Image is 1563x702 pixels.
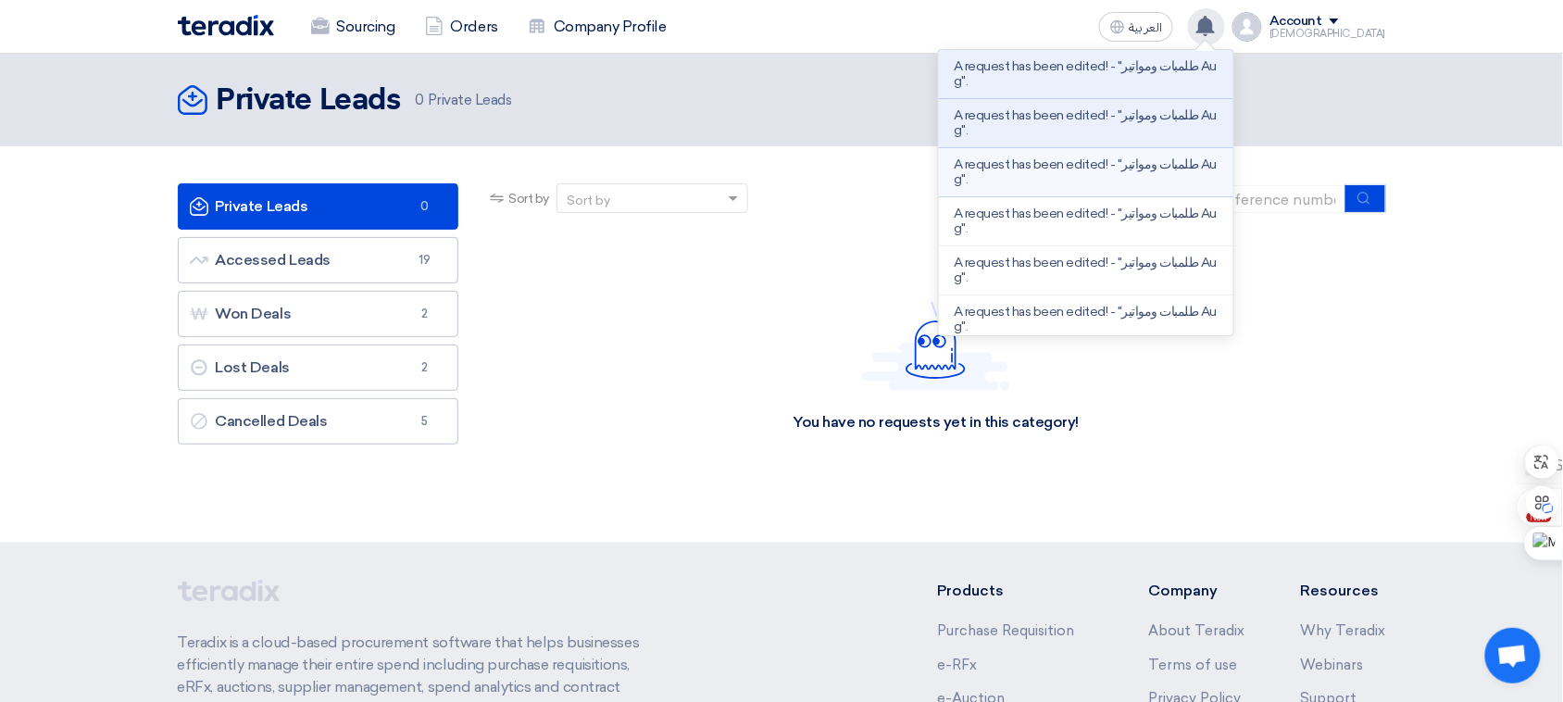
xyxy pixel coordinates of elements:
p: A request has been edited! - "طلمبات ومواتير Aug". [954,305,1219,334]
a: Why Teradix [1301,622,1386,639]
span: Sort by [508,189,549,208]
a: Company Profile [513,6,681,47]
a: Purchase Requisition [937,622,1074,639]
p: A request has been edited! - "طلمبات ومواتير Aug". [954,59,1219,89]
span: 5 [413,412,435,431]
li: Resources [1301,580,1386,602]
a: Orders [410,6,513,47]
li: Products [937,580,1094,602]
a: Webinars [1301,657,1364,673]
a: Terms of use [1149,657,1238,673]
span: 0 [415,92,424,108]
p: A request has been edited! - "طلمبات ومواتير Aug". [954,207,1219,236]
button: العربية [1099,12,1173,42]
a: Private Leads0 [178,183,459,230]
a: Lost Deals2 [178,345,459,391]
span: 2 [413,305,435,323]
li: Company [1149,580,1245,602]
a: Won Deals2 [178,291,459,337]
a: Accessed Leads19 [178,237,459,283]
span: Private Leads [415,90,511,111]
span: العربية [1129,21,1162,34]
h2: Private Leads [217,82,401,119]
a: e-RFx [937,657,977,673]
a: دردشة مفتوحة [1485,628,1541,683]
a: Cancelled Deals5 [178,398,459,445]
div: [DEMOGRAPHIC_DATA] [1269,29,1385,39]
div: Sort by [567,191,610,210]
div: Account [1269,14,1322,30]
div: You have no requests yet in this category! [793,413,1079,432]
a: About Teradix [1149,622,1245,639]
span: 19 [413,251,435,270]
img: Teradix logo [178,15,274,36]
p: A request has been edited! - "طلمبات ومواتير Aug". [954,108,1219,138]
img: Hello [862,301,1010,391]
p: A request has been edited! - "طلمبات ومواتير Aug". [954,256,1219,285]
span: 0 [413,197,435,216]
p: A request has been edited! - "طلمبات ومواتير Aug". [954,157,1219,187]
img: profile_test.png [1232,12,1262,42]
a: Sourcing [296,6,410,47]
span: 2 [413,358,435,377]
